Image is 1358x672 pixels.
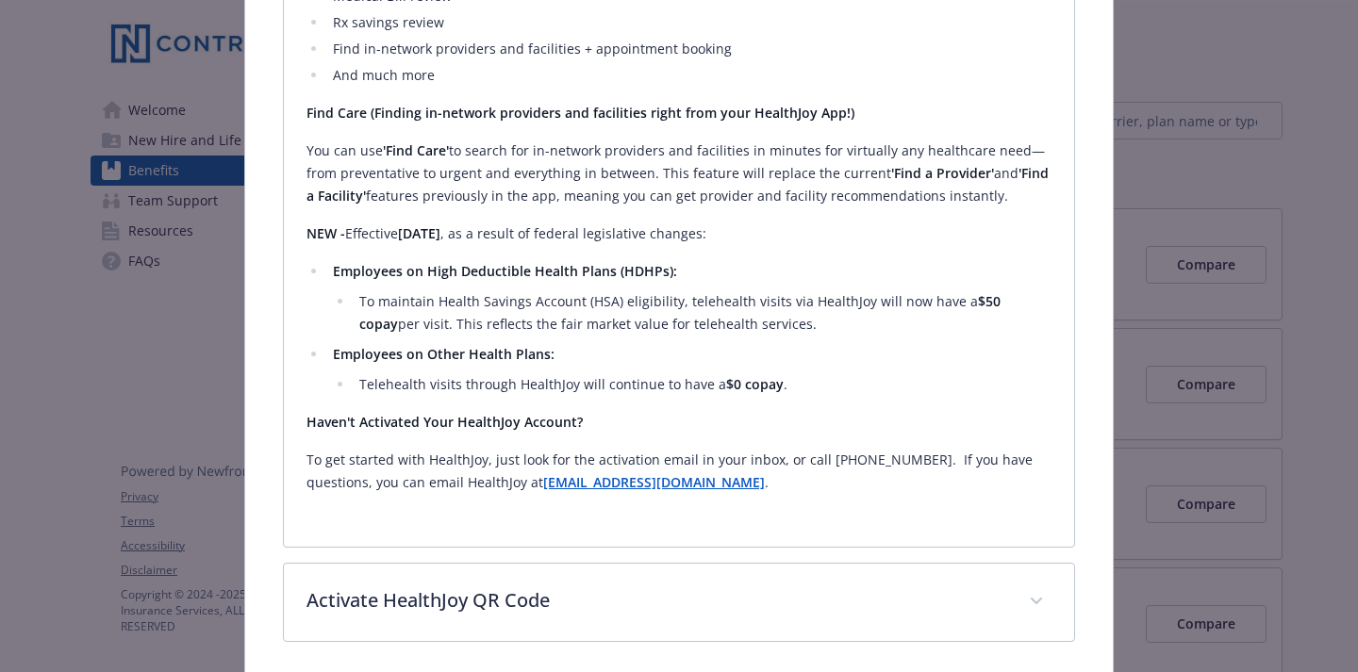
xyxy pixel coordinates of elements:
a: [EMAIL_ADDRESS][DOMAIN_NAME] [543,473,765,491]
strong: $0 copay [726,375,784,393]
li: Find in-network providers and facilities + appointment booking [327,38,1052,60]
div: Activate HealthJoy QR Code [284,564,1074,641]
strong: 'Find a Facility' [306,164,1049,205]
p: Activate HealthJoy QR Code [306,586,1006,615]
p: You can use to search for in-network providers and facilities in minutes for virtually any health... [306,139,1052,207]
strong: 'Find Care' [383,141,449,159]
li: And much more [327,64,1052,87]
strong: $50 copay [359,292,1001,333]
strong: Employees on High Deductible Health Plans (HDHPs): [333,262,677,280]
strong: Employees on Other Health Plans: [333,345,555,363]
li: To maintain Health Savings Account (HSA) eligibility, telehealth visits via HealthJoy will now ha... [354,290,1052,336]
strong: 'Find a Provider' [891,164,994,182]
strong: Haven't Activated Your HealthJoy Account? [306,413,583,431]
strong: [DATE] [398,224,440,242]
li: Telehealth visits through HealthJoy will continue to have a . [354,373,1052,396]
strong: Find Care (Finding in-network providers and facilities right from your HealthJoy App!) [306,104,854,122]
p: To get started with HealthJoy, just look for the activation email in your inbox, or call [PHONE_N... [306,449,1052,494]
li: Rx savings review [327,11,1052,34]
p: Effective , as a result of federal legislative changes: [306,222,1052,245]
strong: NEW - [306,224,345,242]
